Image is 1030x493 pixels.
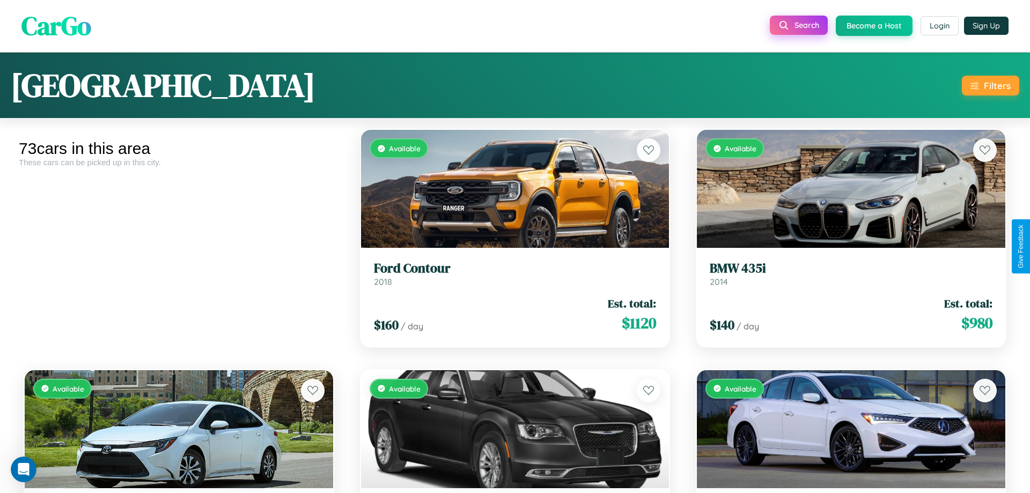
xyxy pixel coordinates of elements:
a: Ford Contour2018 [374,261,657,287]
span: Available [53,384,84,393]
span: 2014 [710,276,728,287]
button: Login [921,16,959,35]
span: Available [725,144,756,153]
iframe: Intercom live chat [11,457,36,482]
button: Become a Host [836,16,913,36]
div: Give Feedback [1017,225,1025,268]
span: Available [389,144,421,153]
button: Search [770,16,828,35]
h3: Ford Contour [374,261,657,276]
span: $ 1120 [622,312,656,334]
a: BMW 435i2014 [710,261,992,287]
span: Available [725,384,756,393]
div: 73 cars in this area [19,139,339,158]
span: Search [794,20,819,30]
span: $ 980 [961,312,992,334]
button: Filters [962,76,1019,95]
h1: [GEOGRAPHIC_DATA] [11,63,315,107]
span: CarGo [21,8,91,43]
span: $ 140 [710,316,734,334]
h3: BMW 435i [710,261,992,276]
span: / day [401,321,423,332]
span: $ 160 [374,316,399,334]
span: 2018 [374,276,392,287]
span: Est. total: [944,296,992,311]
button: Sign Up [964,17,1009,35]
div: Filters [984,80,1011,91]
span: Est. total: [608,296,656,311]
span: Available [389,384,421,393]
span: / day [737,321,759,332]
div: These cars can be picked up in this city. [19,158,339,167]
